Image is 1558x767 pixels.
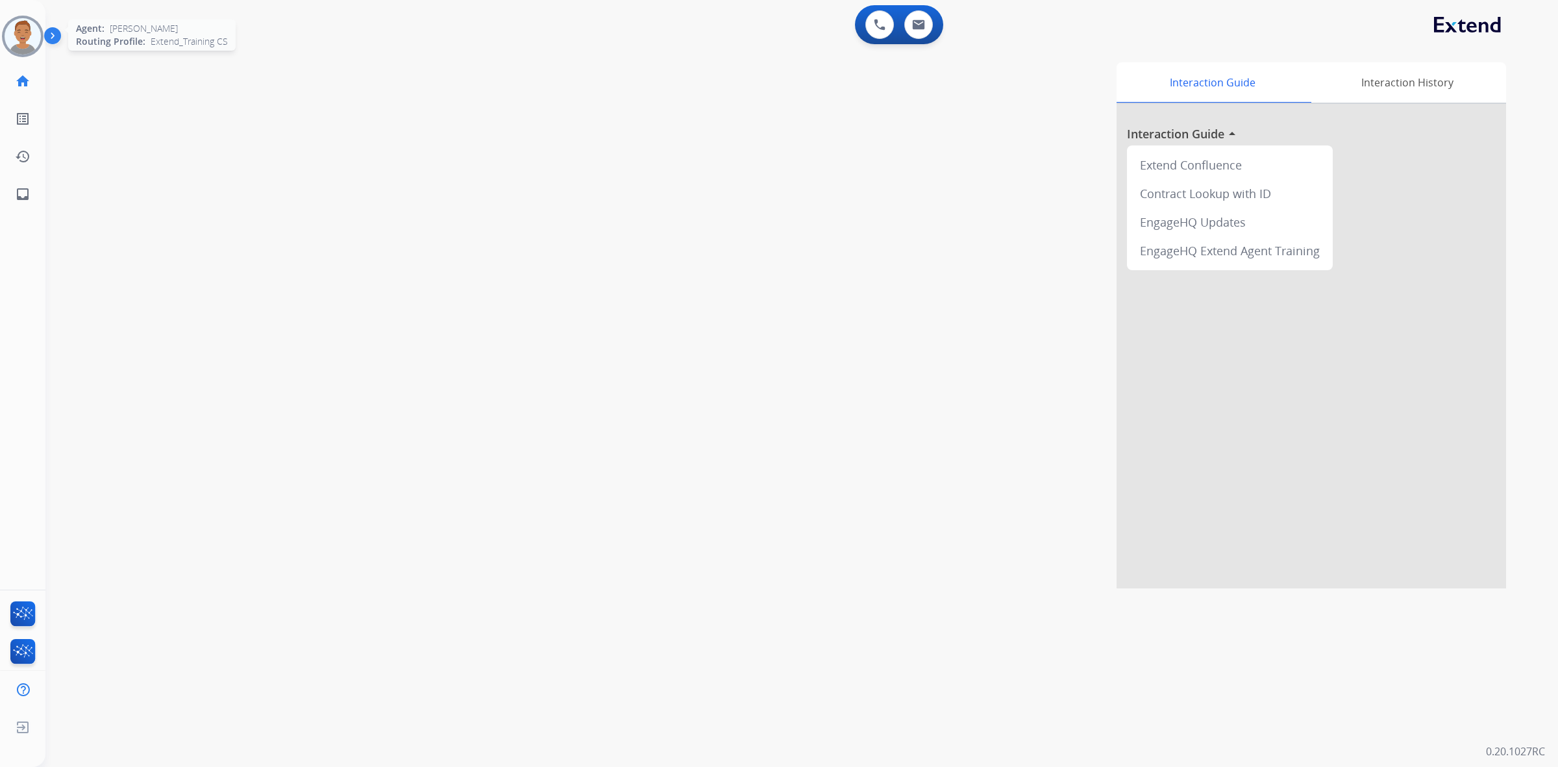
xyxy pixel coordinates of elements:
mat-icon: history [15,149,31,164]
div: Interaction Guide [1117,62,1308,103]
mat-icon: inbox [15,186,31,202]
mat-icon: home [15,73,31,89]
div: Interaction History [1308,62,1506,103]
span: Extend_Training CS [151,35,228,48]
div: EngageHQ Extend Agent Training [1132,236,1328,265]
img: avatar [5,18,41,55]
p: 0.20.1027RC [1486,744,1545,759]
span: Agent: [76,22,105,35]
div: EngageHQ Updates [1132,208,1328,236]
div: Extend Confluence [1132,151,1328,179]
div: Contract Lookup with ID [1132,179,1328,208]
span: Routing Profile: [76,35,145,48]
span: [PERSON_NAME] [110,22,178,35]
mat-icon: list_alt [15,111,31,127]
